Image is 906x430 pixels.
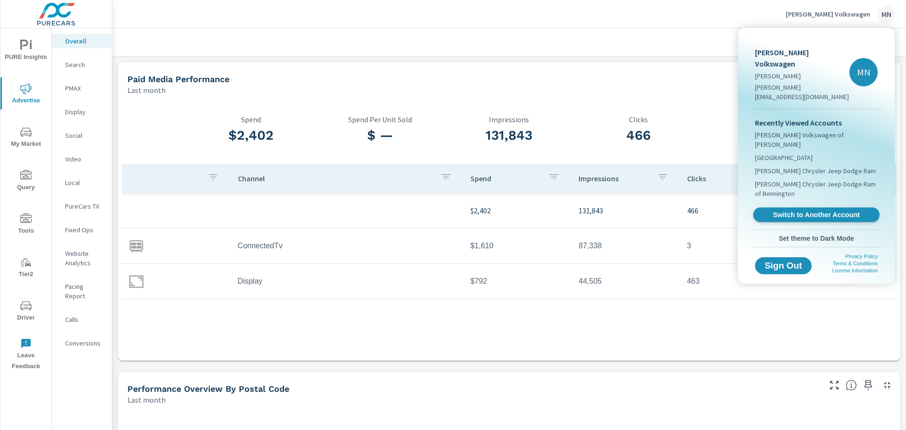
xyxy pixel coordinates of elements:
span: [PERSON_NAME] Chrysler Jeep Dodge Ram [755,166,876,176]
span: Set theme to Dark Mode [755,234,878,243]
span: [PERSON_NAME] Chrysler Jeep Dodge Ram of Bennington [755,179,878,198]
a: Switch to Another Account [753,208,880,222]
div: MN [849,58,878,86]
span: [PERSON_NAME] Volkswagen of [PERSON_NAME] [755,130,878,149]
span: [GEOGRAPHIC_DATA] [755,153,813,162]
a: Privacy Policy [846,253,878,259]
p: [PERSON_NAME][EMAIL_ADDRESS][DOMAIN_NAME] [755,83,849,101]
a: License Information [832,268,878,273]
p: Recently Viewed Accounts [755,117,878,128]
button: Set theme to Dark Mode [751,230,881,247]
span: Switch to Another Account [758,211,874,219]
p: [PERSON_NAME] Volkswagen [755,47,849,69]
p: [PERSON_NAME] [755,71,849,81]
span: Sign Out [763,261,804,270]
a: Terms & Conditions [833,261,878,266]
button: Sign Out [755,257,812,274]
